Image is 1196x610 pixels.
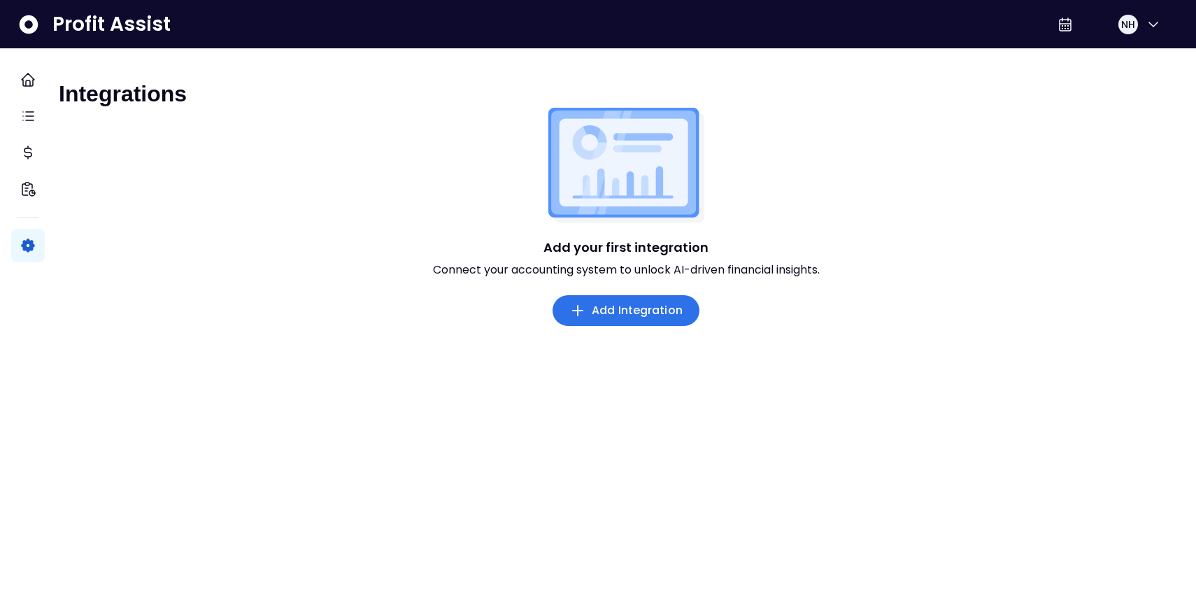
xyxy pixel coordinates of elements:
img: Integration illustration [548,108,704,223]
span: NH [1121,17,1135,31]
span: Add Integration [592,302,683,319]
span: Profit Assist [52,12,171,37]
button: Add Integration [553,295,699,326]
p: Integrations [59,80,187,108]
span: Add your first integration [543,239,709,256]
span: Connect your accounting system to unlock AI-driven financial insights. [433,262,820,278]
